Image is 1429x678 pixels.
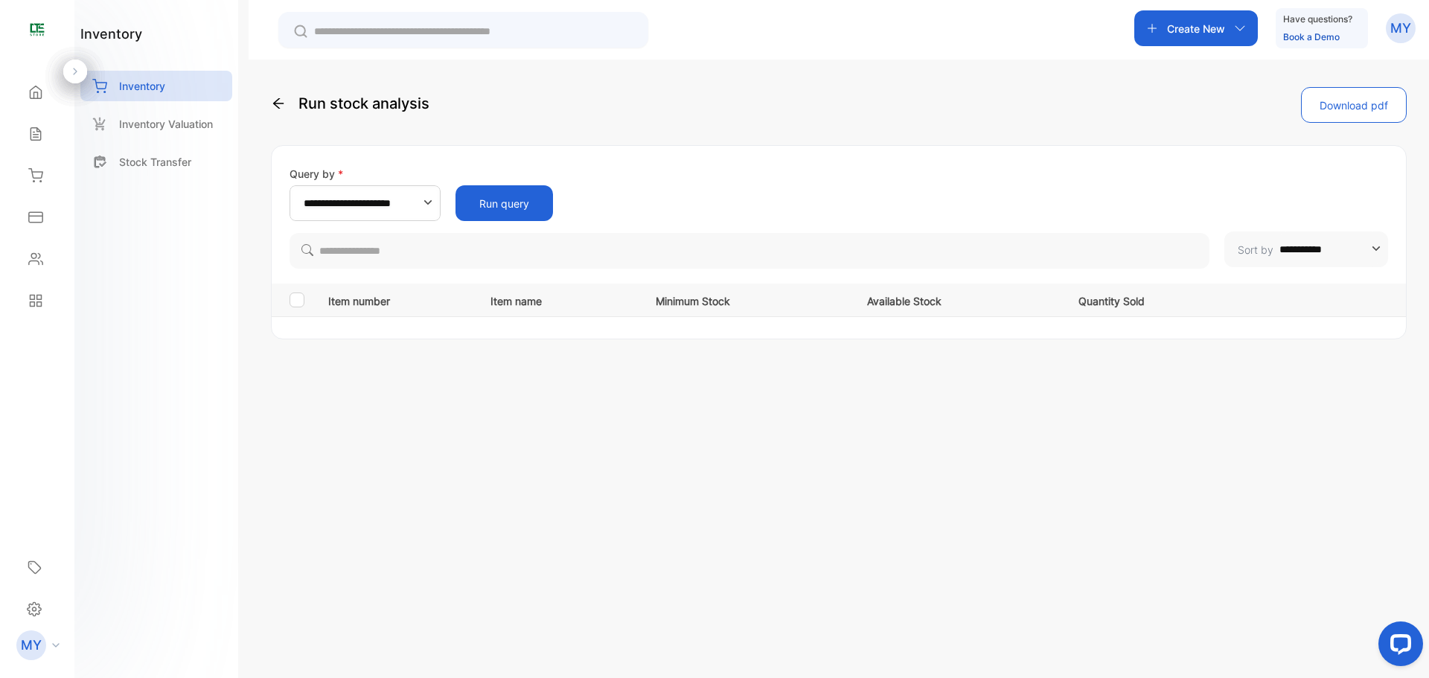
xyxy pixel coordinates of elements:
p: Inventory [119,78,165,94]
label: Query by [290,167,343,180]
button: Sort by [1224,231,1388,267]
a: Inventory Valuation [80,109,232,139]
p: Available Stock [867,290,1048,309]
p: Run stock analysis [271,87,429,120]
h1: inventory [80,24,142,44]
a: Inventory [80,71,232,101]
img: logo [26,19,48,42]
p: Item number [328,290,472,309]
p: Item name [490,290,625,309]
p: MY [21,636,42,655]
p: Inventory Valuation [119,116,213,132]
p: Sort by [1238,242,1273,258]
button: Create New [1134,10,1258,46]
button: Download pdf [1301,87,1407,123]
p: Have questions? [1283,12,1352,27]
p: Create New [1167,21,1225,36]
p: Minimum Stock [656,290,837,309]
a: Stock Transfer [80,147,232,177]
p: Quantity Sold [1078,290,1243,309]
p: Stock Transfer [119,154,191,170]
p: MY [1390,19,1411,38]
button: Run query [455,185,553,221]
iframe: LiveChat chat widget [1366,615,1429,678]
a: Book a Demo [1283,31,1340,42]
button: MY [1386,10,1416,46]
